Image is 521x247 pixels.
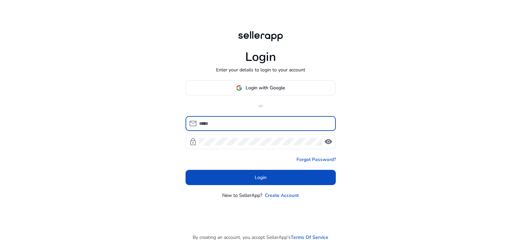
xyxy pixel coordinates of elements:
[246,84,285,91] span: Login with Google
[222,192,262,199] p: New to SellerApp?
[245,50,276,64] h1: Login
[186,170,336,185] button: Login
[265,192,299,199] a: Create Account
[291,234,328,241] a: Terms Of Service
[186,80,336,95] button: Login with Google
[189,119,197,128] span: mail
[186,102,336,109] p: or
[236,85,242,91] img: google-logo.svg
[216,66,305,73] p: Enter your details to login to your account
[296,156,336,163] a: Forgot Password?
[255,174,267,181] span: Login
[324,138,332,146] span: visibility
[189,138,197,146] span: lock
